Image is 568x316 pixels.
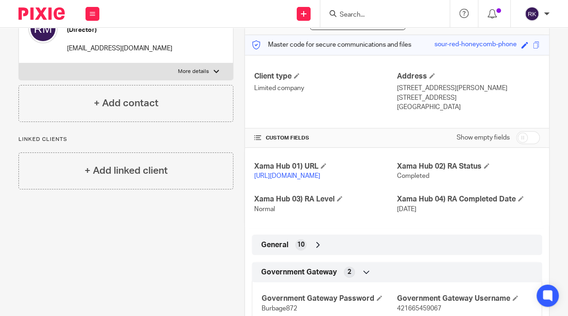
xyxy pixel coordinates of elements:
[397,173,429,179] span: Completed
[297,240,305,249] span: 10
[261,240,288,250] span: General
[348,267,351,277] span: 2
[178,68,209,75] p: More details
[254,134,397,142] h4: CUSTOM FIELDS
[262,294,397,304] h4: Government Gateway Password
[397,93,540,103] p: [STREET_ADDRESS]
[397,305,441,312] span: 421665459067
[254,194,397,204] h4: Xama Hub 03) RA Level
[18,136,233,143] p: Linked clients
[254,206,275,213] span: Normal
[85,164,168,178] h4: + Add linked client
[67,44,172,53] p: [EMAIL_ADDRESS][DOMAIN_NAME]
[254,162,397,171] h4: Xama Hub 01) URL
[397,72,540,81] h4: Address
[397,194,540,204] h4: Xama Hub 04) RA Completed Date
[397,206,416,213] span: [DATE]
[262,305,297,312] span: Burbage872
[254,173,320,179] a: [URL][DOMAIN_NAME]
[18,7,65,20] img: Pixie
[94,96,159,110] h4: + Add contact
[397,294,532,304] h4: Government Gateway Username
[339,11,422,19] input: Search
[261,267,337,277] span: Government Gateway
[67,25,172,35] h5: (Director)
[525,6,539,21] img: svg%3E
[434,40,517,50] div: sour-red-honeycomb-phone
[28,14,58,43] img: svg%3E
[457,133,510,142] label: Show empty fields
[397,84,540,93] p: [STREET_ADDRESS][PERSON_NAME]
[397,162,540,171] h4: Xama Hub 02) RA Status
[254,84,397,93] p: Limited company
[254,72,397,81] h4: Client type
[252,40,411,49] p: Master code for secure communications and files
[397,103,540,112] p: [GEOGRAPHIC_DATA]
